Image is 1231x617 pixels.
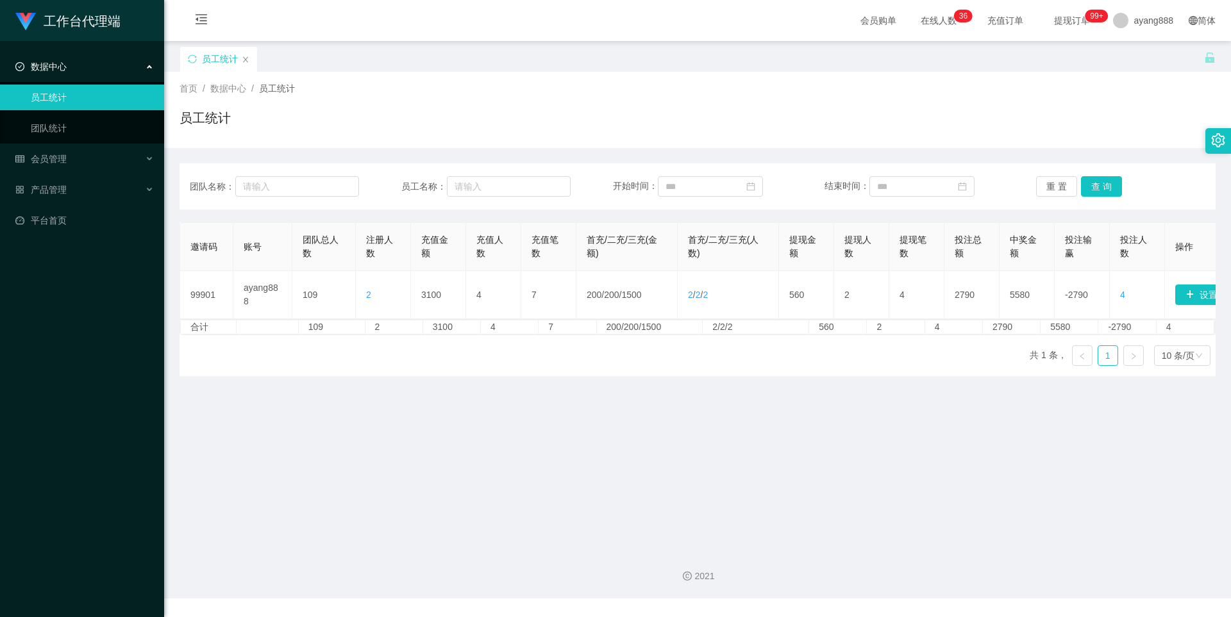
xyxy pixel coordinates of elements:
[954,10,973,22] sup: 36
[31,85,154,110] a: 员工统计
[1195,352,1203,361] i: 图标: down
[44,1,121,42] h1: 工作台代理端
[366,290,371,300] span: 2
[366,234,393,258] span: 注册人数
[181,320,237,334] td: 合计
[15,154,67,164] span: 会员管理
[746,182,755,191] i: 图标: calendar
[1041,320,1098,334] td: 5580
[1098,320,1156,334] td: -2790
[174,570,1221,583] div: 2021
[688,234,758,258] span: 首充/二充/三充(人数)
[1065,234,1092,258] span: 投注输赢
[1120,234,1147,258] span: 投注人数
[244,242,262,252] span: 账号
[955,234,982,258] span: 投注总额
[696,290,701,300] span: 2
[15,185,24,194] i: 图标: appstore-o
[703,320,809,334] td: 2/2/2
[959,10,964,22] p: 3
[476,234,503,258] span: 充值人数
[914,16,963,25] span: 在线人数
[983,320,1041,334] td: 2790
[703,290,708,300] span: 2
[1162,346,1194,365] div: 10 条/页
[944,271,1000,319] td: 2790
[789,234,816,258] span: 提现金额
[1030,345,1067,366] li: 共 1 条，
[190,180,235,193] span: 团队名称：
[688,290,693,300] span: 2
[867,320,925,334] td: 2
[834,271,889,319] td: 2
[190,242,217,252] span: 邀请码
[210,83,246,94] span: 数据中心
[925,320,983,334] td: 4
[1157,320,1214,334] td: 4
[292,271,356,319] td: 109
[1048,16,1096,25] span: 提现订单
[1204,52,1216,63] i: 图标: unlock
[423,320,481,334] td: 3100
[188,54,197,63] i: 图标: sync
[1078,352,1086,360] i: 图标: left
[1211,133,1225,147] i: 图标: setting
[411,271,466,319] td: 3100
[1130,352,1137,360] i: 图标: right
[251,83,254,94] span: /
[900,234,926,258] span: 提现笔数
[1189,16,1198,25] i: 图标: global
[1010,234,1037,258] span: 中奖金额
[303,234,339,258] span: 团队总人数
[1098,346,1118,365] a: 1
[683,572,692,580] i: 图标: copyright
[365,320,423,334] td: 2
[15,15,121,26] a: 工作台代理端
[242,56,249,63] i: 图标: close
[587,234,657,258] span: 首充/二充/三充(金额)
[180,83,197,94] span: 首页
[622,290,642,300] span: 1500
[844,234,871,258] span: 提现人数
[447,176,571,197] input: 请输入
[466,271,521,319] td: 4
[539,320,596,334] td: 7
[963,10,967,22] p: 6
[1072,345,1093,366] li: 上一页
[235,176,359,197] input: 请输入
[1098,345,1118,366] li: 1
[180,1,223,42] i: 图标: menu-fold
[180,271,233,319] td: 99901
[15,185,67,195] span: 产品管理
[203,83,205,94] span: /
[587,290,601,300] span: 200
[1175,242,1193,252] span: 操作
[15,208,154,233] a: 图标: dashboard平台首页
[889,271,944,319] td: 4
[981,16,1030,25] span: 充值订单
[604,290,619,300] span: 200
[15,13,36,31] img: logo.9652507e.png
[1055,271,1110,319] td: -2790
[809,320,867,334] td: 560
[31,115,154,141] a: 团队统计
[233,271,292,319] td: ayang888
[421,234,448,258] span: 充值金额
[532,234,558,258] span: 充值笔数
[299,320,365,334] td: 109
[1081,176,1122,197] button: 查 询
[15,154,24,163] i: 图标: table
[825,181,869,191] span: 结束时间：
[613,181,658,191] span: 开始时间：
[1120,290,1125,300] span: 4
[779,271,834,319] td: 560
[401,180,447,193] span: 员工名称：
[259,83,295,94] span: 员工统计
[521,271,576,319] td: 7
[1085,10,1108,22] sup: 1015
[1123,345,1144,366] li: 下一页
[202,47,238,71] div: 员工统计
[180,108,231,128] h1: 员工统计
[678,271,779,319] td: / /
[576,271,678,319] td: / /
